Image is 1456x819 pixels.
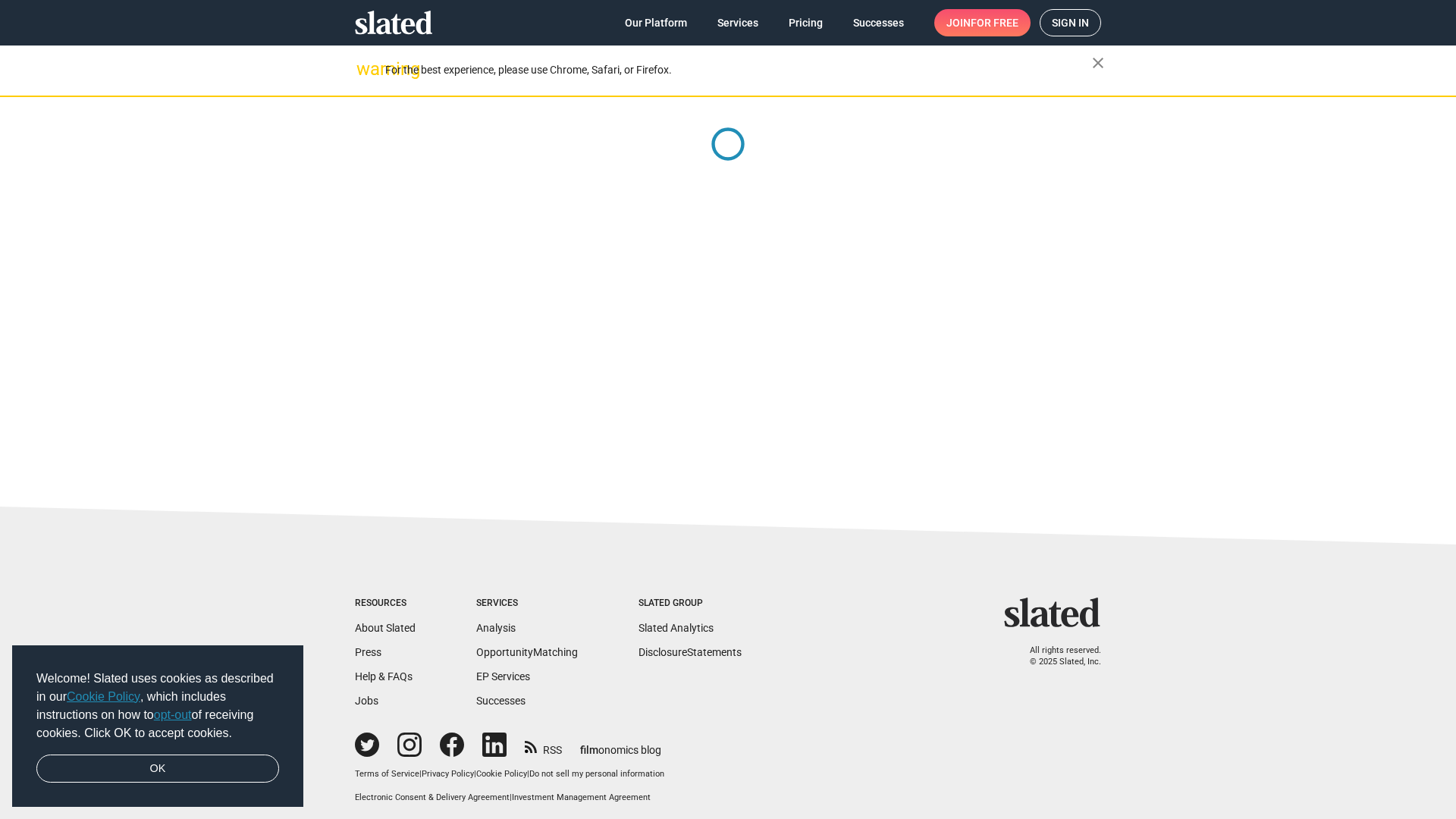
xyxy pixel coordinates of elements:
[1014,645,1101,667] p: All rights reserved. © 2025 Slated, Inc.
[705,9,770,36] a: Services
[841,9,916,36] a: Successes
[474,769,476,779] span: |
[789,9,823,36] span: Pricing
[717,9,758,36] span: Services
[355,695,378,707] a: Jobs
[946,9,1018,36] span: Join
[476,646,578,658] a: OpportunityMatching
[36,755,279,783] a: dismiss cookie message
[580,731,661,758] a: filmonomics blog
[525,734,562,758] a: RSS
[529,769,664,780] button: Do not sell my personal information
[355,792,510,802] a: Electronic Consent & Delivery Agreement
[853,9,904,36] span: Successes
[613,9,699,36] a: Our Platform
[36,670,279,742] span: Welcome! Slated uses cookies as described in our , which includes instructions on how to of recei...
[777,9,835,36] a: Pricing
[422,769,474,779] a: Privacy Policy
[12,645,303,808] div: cookieconsent
[580,744,598,756] span: film
[527,769,529,779] span: |
[639,622,714,634] a: Slated Analytics
[971,9,1018,36] span: for free
[154,708,192,721] a: opt-out
[355,646,381,658] a: Press
[419,769,422,779] span: |
[1052,10,1089,36] span: Sign in
[355,769,419,779] a: Terms of Service
[476,622,516,634] a: Analysis
[1040,9,1101,36] a: Sign in
[639,598,742,610] div: Slated Group
[476,598,578,610] div: Services
[476,670,530,682] a: EP Services
[355,598,416,610] div: Resources
[355,622,416,634] a: About Slated
[510,792,512,802] span: |
[1089,54,1107,72] mat-icon: close
[476,695,526,707] a: Successes
[356,60,375,78] mat-icon: warning
[512,792,651,802] a: Investment Management Agreement
[934,9,1031,36] a: Joinfor free
[625,9,687,36] span: Our Platform
[355,670,413,682] a: Help & FAQs
[639,646,742,658] a: DisclosureStatements
[67,690,140,703] a: Cookie Policy
[476,769,527,779] a: Cookie Policy
[385,60,1092,80] div: For the best experience, please use Chrome, Safari, or Firefox.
